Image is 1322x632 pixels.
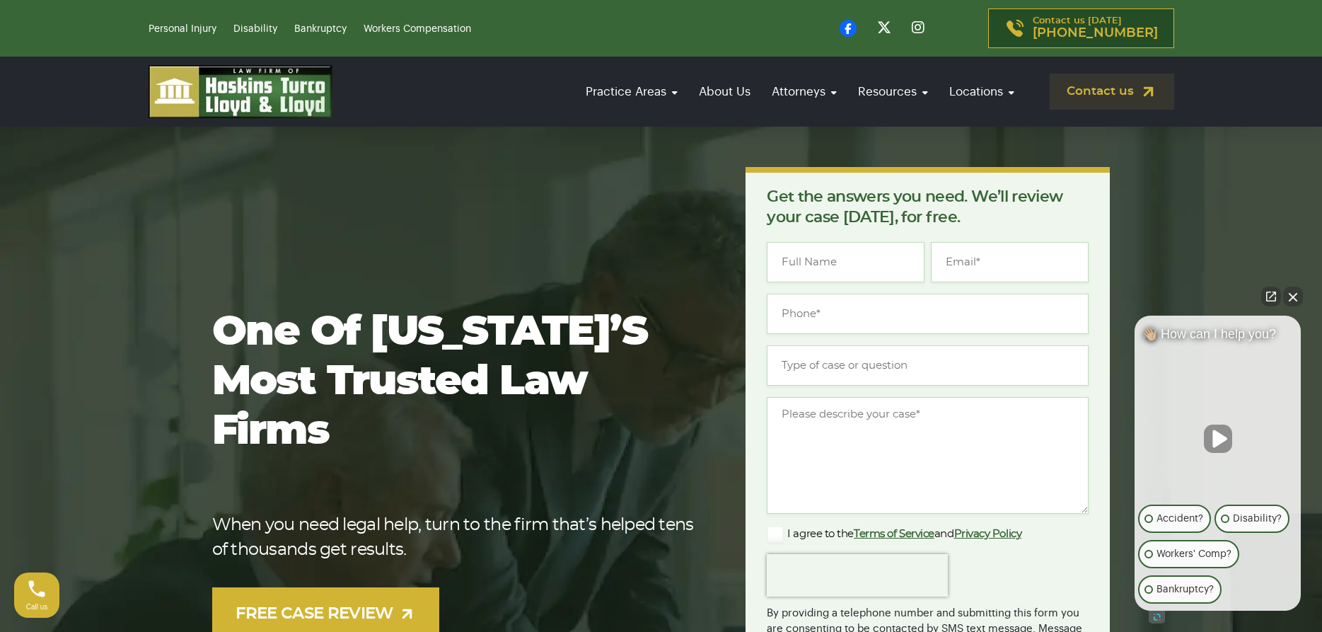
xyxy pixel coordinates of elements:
[767,187,1089,228] p: Get the answers you need. We’ll review your case [DATE], for free.
[1149,611,1165,624] a: Open intaker chat
[931,242,1089,282] input: Email*
[579,71,685,112] a: Practice Areas
[942,71,1021,112] a: Locations
[1033,26,1158,40] span: [PHONE_NUMBER]
[294,24,347,34] a: Bankruptcy
[1204,425,1232,453] button: Unmute video
[149,24,216,34] a: Personal Injury
[1050,74,1174,110] a: Contact us
[767,526,1021,543] label: I agree to the and
[1135,326,1301,349] div: 👋🏼 How can I help you?
[767,345,1089,386] input: Type of case or question
[1156,510,1203,527] p: Accident?
[233,24,277,34] a: Disability
[767,242,924,282] input: Full Name
[1156,581,1214,598] p: Bankruptcy?
[212,308,701,456] h1: One of [US_STATE]’s most trusted law firms
[1233,510,1282,527] p: Disability?
[954,529,1022,539] a: Privacy Policy
[1283,287,1303,306] button: Close Intaker Chat Widget
[765,71,844,112] a: Attorneys
[767,554,948,597] iframe: reCAPTCHA
[767,294,1089,334] input: Phone*
[1033,16,1158,40] p: Contact us [DATE]
[149,65,332,118] img: logo
[988,8,1174,48] a: Contact us [DATE][PHONE_NUMBER]
[1156,546,1231,563] p: Workers' Comp?
[398,605,416,623] img: arrow-up-right-light.svg
[364,24,471,34] a: Workers Compensation
[26,603,48,611] span: Call us
[854,529,934,539] a: Terms of Service
[692,71,758,112] a: About Us
[212,513,701,563] p: When you need legal help, turn to the firm that’s helped tens of thousands get results.
[851,71,935,112] a: Resources
[1261,287,1281,306] a: Open direct chat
